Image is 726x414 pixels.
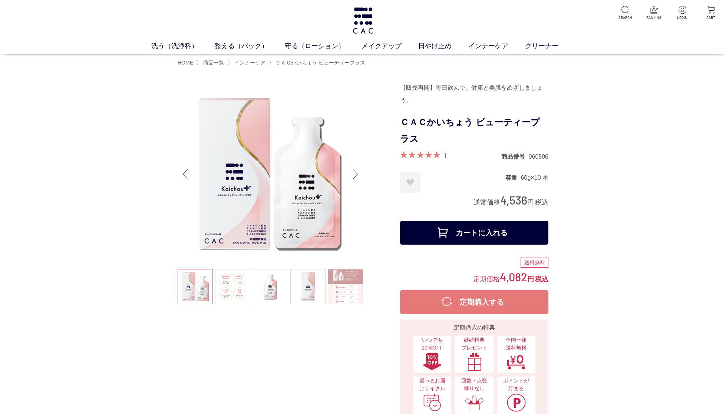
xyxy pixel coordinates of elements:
a: 日やけ止め [418,41,468,51]
a: クリーナー [525,41,575,51]
span: いつでも10%OFF [417,336,448,352]
span: 回数・点数縛りなし [459,377,489,393]
span: 全国一律 送料無料 [501,336,532,352]
span: 商品一覧 [203,60,224,66]
a: SEARCH [616,6,634,20]
span: 円 [527,275,534,283]
img: いつでも10%OFF [423,352,442,371]
a: ＣＡＣかいちょう ビューティープラス [274,60,365,66]
a: CART [702,6,720,20]
a: HOME [178,60,193,66]
a: インナーケア [233,60,265,66]
div: 【販売再開】毎日飲んで、健康と美肌をめざしましょう。 [400,82,548,107]
a: お気に入りに登録する [400,172,420,193]
a: インナーケア [468,41,525,51]
p: SEARCH [616,15,634,20]
p: LOGIN [673,15,692,20]
dd: 60g×10 本 [521,174,548,182]
a: 守る（ローション） [285,41,362,51]
dt: 容量 [505,174,521,182]
span: 円 [527,199,534,206]
dt: 商品番号 [501,153,529,160]
div: Next slide [348,159,363,189]
img: 回数・点数縛りなし [465,393,484,412]
h1: ＣＡＣかいちょう ビューティープラス [400,114,548,148]
span: ポイントが貯まる [501,377,532,393]
span: 4,082 [500,270,527,284]
a: メイクアップ [362,41,418,51]
a: RANKING [645,6,663,20]
span: インナーケア [234,60,265,66]
button: 定期購入する [400,290,548,314]
li: 〉 [197,59,226,66]
span: 税込 [535,275,548,283]
img: ＣＡＣかいちょう ビューティープラス [178,82,363,267]
a: 洗う（洗浄料） [151,41,215,51]
a: 整える（パック） [215,41,285,51]
div: 定期購入の特典 [403,323,545,332]
a: 商品一覧 [202,60,224,66]
li: 〉 [269,59,367,66]
div: 送料無料 [521,258,548,268]
div: Previous slide [178,159,192,189]
span: 税込 [535,199,548,206]
span: ＣＡＣかいちょう ビューティープラス [275,60,365,66]
span: 継続特典 プレゼント [459,336,489,352]
span: 定期価格 [473,275,500,283]
p: RANKING [645,15,663,20]
a: 1 [444,151,446,159]
p: CART [702,15,720,20]
dd: 060506 [529,153,548,160]
a: LOGIN [673,6,692,20]
img: 選べるお届けサイクル [423,393,442,412]
img: logo [352,7,375,34]
button: カートに入れる [400,221,548,245]
span: 4,536 [500,193,527,207]
img: 継続特典プレゼント [465,352,484,371]
img: ポイントが貯まる [506,393,526,412]
span: 選べるお届けサイクル [417,377,448,393]
span: 通常価格 [473,199,500,206]
li: 〉 [228,59,267,66]
img: 全国一律送料無料 [506,352,526,371]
